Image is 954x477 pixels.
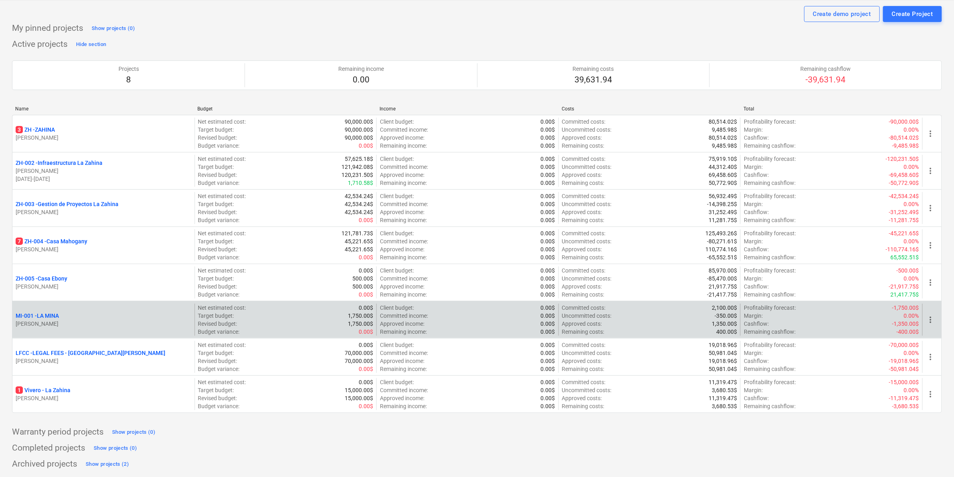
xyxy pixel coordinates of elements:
p: Budget variance : [198,179,240,187]
p: 0.00$ [541,349,555,357]
p: 0.00$ [541,179,555,187]
p: Revised budget : [198,283,237,291]
div: LFCC -LEGAL FEES - [GEOGRAPHIC_DATA][PERSON_NAME][PERSON_NAME] [16,349,191,365]
p: 19,018.96$ [709,341,737,349]
p: Margin : [744,163,763,171]
p: 0.00% [904,237,919,245]
p: Net estimated cost : [198,378,246,386]
p: 0.00$ [541,245,555,253]
p: 65,552.51$ [891,253,919,261]
p: 500.00$ [352,283,373,291]
p: Remaining cashflow : [744,328,795,336]
button: Hide section [74,38,108,51]
p: -85,470.00$ [707,275,737,283]
p: Approved costs : [562,283,602,291]
p: Profitability forecast : [744,155,796,163]
p: 0.00$ [541,378,555,386]
button: Create Project [883,6,942,22]
div: 3ZH -ZAHINA[PERSON_NAME] [16,126,191,142]
p: 31,252.49$ [709,208,737,216]
p: Committed income : [380,312,428,320]
p: 0.00$ [541,118,555,126]
p: 21,417.75$ [891,291,919,299]
p: Budget variance : [198,216,240,224]
p: Revised budget : [198,134,237,142]
p: 2,100.00$ [712,304,737,312]
p: My pinned projects [12,23,83,34]
p: 0.00$ [359,216,373,224]
p: 90,000.00$ [345,118,373,126]
p: 0.00$ [541,208,555,216]
span: more_vert [926,241,936,250]
p: Remaining costs : [562,179,605,187]
div: ZH-002 -Infraestructura La Zahina[PERSON_NAME][DATE]-[DATE] [16,159,191,183]
p: 0.00$ [541,312,555,320]
p: ZH - ZAHINA [16,126,55,134]
p: 0.00$ [541,328,555,336]
p: 1,350.00$ [712,320,737,328]
p: Remaining income : [380,328,427,336]
p: Net estimated cost : [198,118,246,126]
p: Margin : [744,126,763,134]
p: [DATE] - [DATE] [16,175,191,183]
span: 7 [16,238,23,245]
p: 1,750.00$ [348,320,373,328]
p: Remaining cashflow : [744,216,795,224]
p: Approved costs : [562,320,602,328]
p: Uncommitted costs : [562,312,612,320]
p: -15,000.00$ [889,378,919,386]
p: 110,774.16$ [705,245,737,253]
p: Client budget : [380,155,414,163]
p: Target budget : [198,237,234,245]
p: Remaining income : [380,365,427,373]
div: Hide section [76,40,106,49]
p: Net estimated cost : [198,341,246,349]
p: 0.00$ [541,283,555,291]
p: 56,932.49$ [709,192,737,200]
p: Target budget : [198,312,234,320]
p: 0.00% [904,126,919,134]
div: Create demo project [813,9,871,19]
div: MI-001 -LA MINA[PERSON_NAME] [16,312,191,328]
p: 75,919.10$ [709,155,737,163]
p: 0.00$ [541,320,555,328]
p: Committed costs : [562,229,606,237]
p: -500.00$ [897,267,919,275]
p: Client budget : [380,192,414,200]
p: 0.00% [904,349,919,357]
p: Approved costs : [562,171,602,179]
p: [PERSON_NAME] [16,134,191,142]
p: LFCC - LEGAL FEES - [GEOGRAPHIC_DATA][PERSON_NAME] [16,349,165,357]
p: 0.00$ [541,126,555,134]
button: Show projects (2) [84,458,131,471]
p: Approved income : [380,320,424,328]
p: ZH-002 - Infraestructura La Zahina [16,159,102,167]
p: Committed costs : [562,267,606,275]
p: 125,493.26$ [705,229,737,237]
p: Remaining costs : [562,365,605,373]
div: Name [15,106,191,112]
p: Committed income : [380,163,428,171]
p: 42,534.24$ [345,208,373,216]
p: 90,000.00$ [345,126,373,134]
p: -350.00$ [715,312,737,320]
p: Profitability forecast : [744,192,796,200]
p: 0.00$ [541,237,555,245]
p: Revised budget : [198,320,237,328]
p: -9,485.98$ [892,142,919,150]
p: 21,917.75$ [709,283,737,291]
p: Cashflow : [744,320,769,328]
p: Committed costs : [562,304,606,312]
p: 11,319.47$ [709,378,737,386]
span: more_vert [926,389,936,399]
p: MI-001 - LA MINA [16,312,59,320]
p: 0.00$ [541,134,555,142]
div: ZH-005 -Casa Ebony[PERSON_NAME] [16,275,191,291]
p: -21,917.75$ [889,283,919,291]
p: Remaining costs : [562,142,605,150]
p: 42,534.24$ [345,192,373,200]
span: more_vert [926,315,936,325]
p: Margin : [744,312,763,320]
p: Net estimated cost : [198,267,246,275]
p: Revised budget : [198,171,237,179]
